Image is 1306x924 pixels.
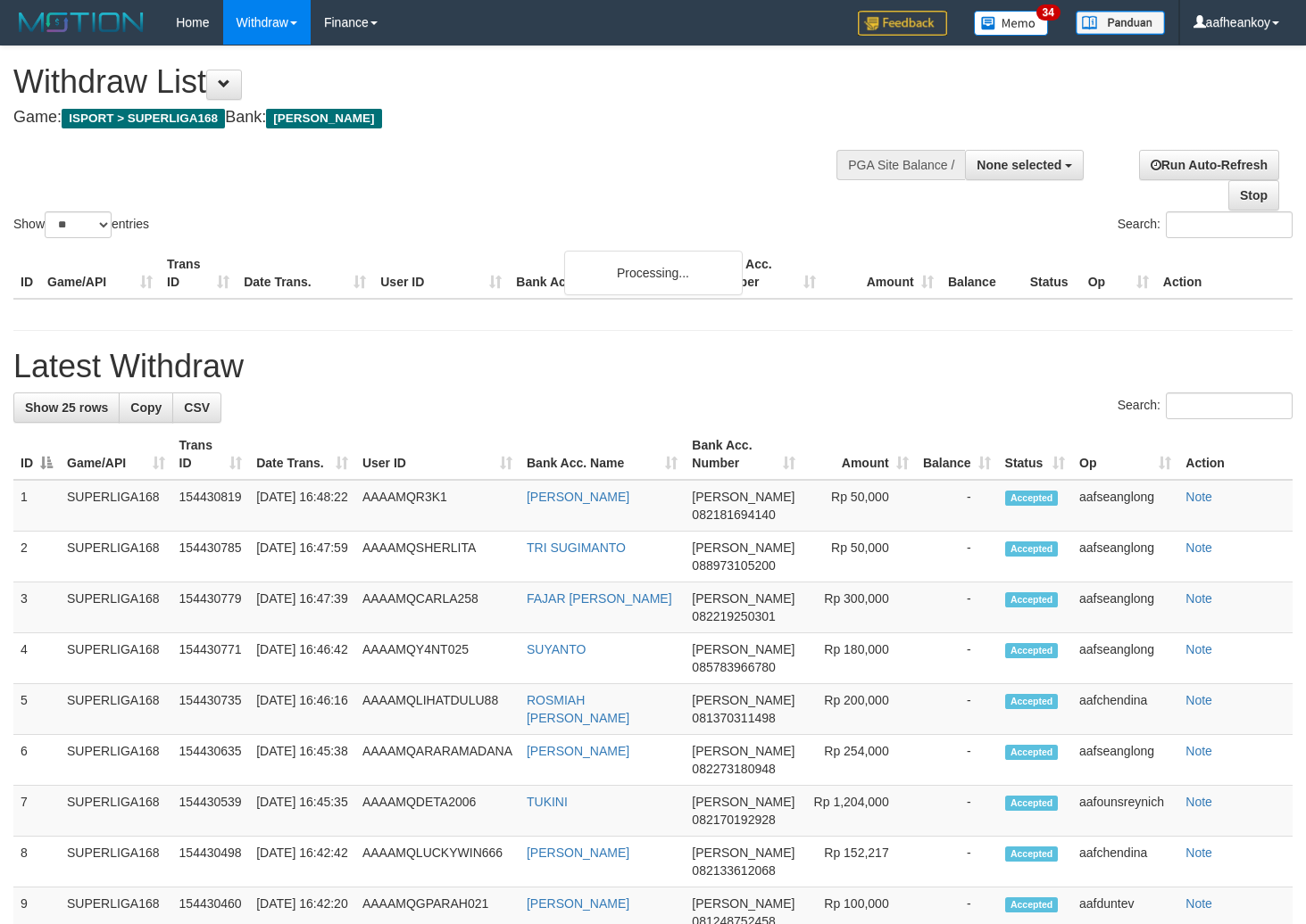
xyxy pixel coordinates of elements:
th: ID: activate to sort column descending [13,429,60,480]
td: aafounsreynich [1072,786,1178,837]
td: Rp 180,000 [803,633,916,684]
a: Show 25 rows [13,392,120,423]
span: Show 25 rows [25,400,108,415]
span: Accepted [1005,541,1059,557]
a: [PERSON_NAME] [527,896,629,911]
td: SUPERLIGA168 [60,582,172,633]
div: PGA Site Balance / [836,150,965,180]
h1: Latest Withdraw [13,349,1293,384]
span: Accepted [1005,796,1059,811]
span: None selected [977,158,1061,172]
span: Copy [130,400,162,415]
select: Showentries [45,211,112,238]
span: Copy 082170192928 to clipboard [692,813,775,827]
td: [DATE] 16:46:16 [249,684,355,735]
td: - [916,837,998,887]
td: AAAAMQSHERLITA [355,532,520,582]
td: 3 [13,582,60,633]
td: - [916,735,998,786]
a: SUYANTO [527,642,586,656]
td: - [916,480,998,532]
label: Search: [1118,211,1293,238]
td: 154430771 [172,633,250,684]
td: SUPERLIGA168 [60,684,172,735]
th: Op: activate to sort column ascending [1072,429,1178,480]
span: [PERSON_NAME] [692,591,794,606]
td: 2 [13,532,60,582]
td: aafseanglong [1072,735,1178,786]
td: [DATE] 16:42:42 [249,837,355,887]
th: Balance: activate to sort column ascending [916,429,998,480]
th: Amount: activate to sort column ascending [803,429,916,480]
img: MOTION_logo.png [13,9,149,36]
td: 154430498 [172,837,250,887]
th: Trans ID [160,248,237,299]
th: Game/API: activate to sort column ascending [60,429,172,480]
td: SUPERLIGA168 [60,480,172,532]
span: Copy 082273180948 to clipboard [692,762,775,776]
td: SUPERLIGA168 [60,786,172,837]
td: 154430785 [172,532,250,582]
a: TRI SUGIMANTO [527,540,626,555]
td: - [916,786,998,837]
a: FAJAR [PERSON_NAME] [527,591,672,606]
button: None selected [965,150,1084,180]
td: AAAAMQDETA2006 [355,786,520,837]
span: Accepted [1005,846,1059,862]
th: User ID: activate to sort column ascending [355,429,520,480]
td: 6 [13,735,60,786]
td: aafseanglong [1072,582,1178,633]
td: 5 [13,684,60,735]
a: CSV [172,392,221,423]
a: Note [1185,896,1212,911]
th: Status [1023,248,1081,299]
td: AAAAMQR3K1 [355,480,520,532]
span: [PERSON_NAME] [692,846,794,860]
td: [DATE] 16:45:35 [249,786,355,837]
a: Note [1185,642,1212,656]
td: [DATE] 16:45:38 [249,735,355,786]
span: [PERSON_NAME] [266,109,381,128]
a: [PERSON_NAME] [527,846,629,860]
td: [DATE] 16:47:59 [249,532,355,582]
span: Copy 082133612068 to clipboard [692,863,775,878]
span: [PERSON_NAME] [692,744,794,758]
td: aafseanglong [1072,532,1178,582]
th: Action [1178,429,1293,480]
a: Run Auto-Refresh [1139,150,1279,180]
th: Bank Acc. Name [509,248,704,299]
th: Trans ID: activate to sort column ascending [172,429,250,480]
td: AAAAMQLUCKYWIN666 [355,837,520,887]
td: - [916,684,998,735]
span: Copy 082219250301 to clipboard [692,609,775,623]
th: Bank Acc. Number [704,248,822,299]
td: 7 [13,786,60,837]
span: Accepted [1005,643,1059,658]
td: 1 [13,480,60,532]
a: Note [1185,490,1212,504]
td: aafchendina [1072,684,1178,735]
span: Accepted [1005,745,1059,760]
span: CSV [184,400,210,415]
td: SUPERLIGA168 [60,837,172,887]
td: SUPERLIGA168 [60,532,172,582]
a: [PERSON_NAME] [527,744,629,758]
th: Status: activate to sort column ascending [998,429,1072,480]
th: Balance [941,248,1023,299]
span: [PERSON_NAME] [692,693,794,707]
span: [PERSON_NAME] [692,490,794,504]
span: [PERSON_NAME] [692,795,794,809]
td: aafseanglong [1072,480,1178,532]
td: aafchendina [1072,837,1178,887]
span: Copy 081370311498 to clipboard [692,711,775,725]
a: TUKINI [527,795,568,809]
th: ID [13,248,40,299]
a: Note [1185,540,1212,555]
td: Rp 1,204,000 [803,786,916,837]
a: [PERSON_NAME] [527,490,629,504]
td: 4 [13,633,60,684]
span: Copy 082181694140 to clipboard [692,507,775,522]
td: SUPERLIGA168 [60,633,172,684]
td: - [916,532,998,582]
a: Note [1185,693,1212,707]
